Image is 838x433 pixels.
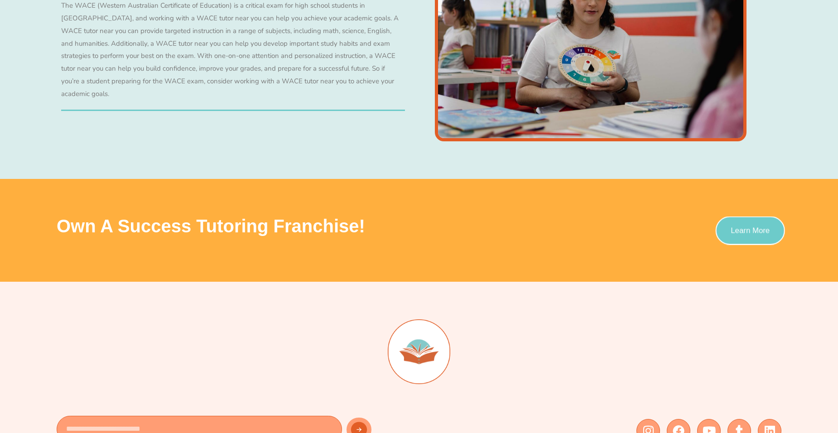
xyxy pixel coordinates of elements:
a: Learn More [716,216,785,245]
h3: Own a Success Tutoring franchise!​ [57,217,629,235]
iframe: Chat Widget [687,331,838,433]
span: Learn More [731,226,770,234]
